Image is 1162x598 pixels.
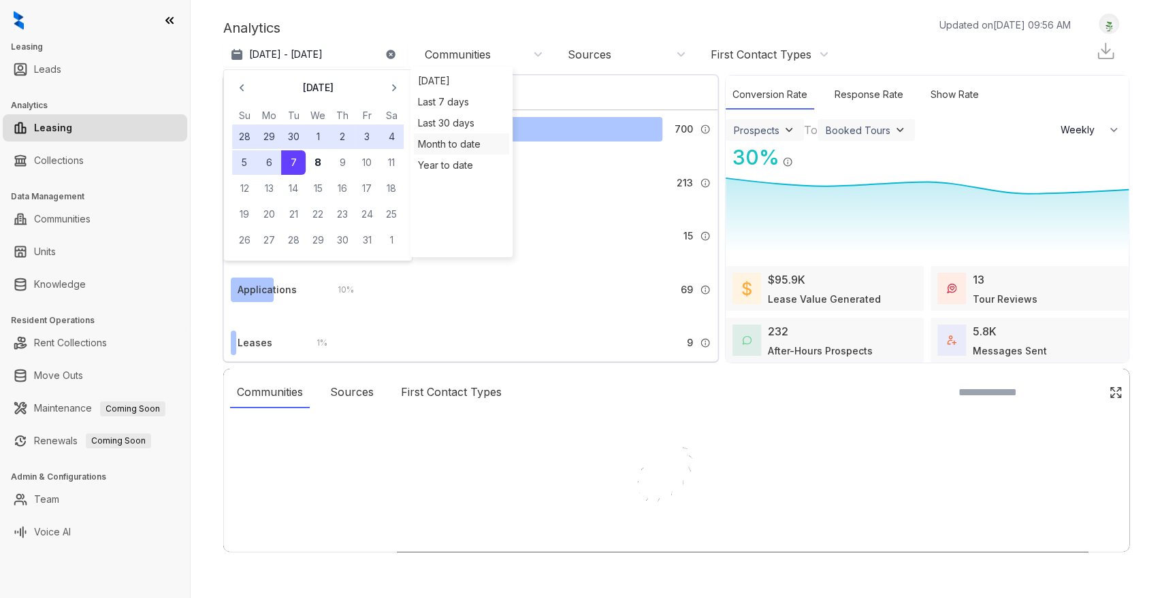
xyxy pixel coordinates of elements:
[11,314,190,327] h3: Resident Operations
[1061,123,1102,137] span: Weekly
[281,150,306,175] button: 7
[257,176,281,201] button: 13
[973,292,1037,306] div: Tour Reviews
[323,377,381,408] div: Sources
[3,427,187,454] li: Renewals
[3,518,187,546] li: Voice AI
[768,344,873,358] div: After-Hours Prospects
[947,284,956,293] img: TourReviews
[414,133,509,154] div: Month to date
[1080,386,1092,398] img: SearchIcon
[568,47,611,62] div: Sources
[711,47,811,62] div: First Contact Types
[379,176,404,201] button: 18
[414,154,509,176] div: Year to date
[3,271,187,298] li: Knowledge
[700,178,711,188] img: Info
[3,147,187,174] li: Collections
[355,124,379,149] button: 3
[3,238,187,265] li: Units
[330,202,355,227] button: 23
[355,228,379,252] button: 31
[232,124,257,149] button: 28
[14,11,24,30] img: logo
[257,108,281,123] th: Monday
[379,228,404,252] button: 1
[947,335,956,345] img: TotalFum
[232,228,257,252] button: 26
[793,144,813,165] img: Click Icon
[34,362,83,389] a: Move Outs
[683,229,693,244] span: 15
[34,518,71,546] a: Voice AI
[232,150,257,175] button: 5
[826,124,890,136] div: Booked Tours
[223,18,280,38] p: Analytics
[330,124,355,149] button: 2
[232,176,257,201] button: 12
[303,335,327,350] div: 1 %
[330,108,355,123] th: Thursday
[973,344,1047,358] div: Messages Sent
[1099,17,1118,31] img: UserAvatar
[34,114,72,142] a: Leasing
[238,335,272,350] div: Leases
[86,433,151,448] span: Coming Soon
[782,123,796,137] img: ViewFilterArrow
[782,156,793,167] img: Info
[238,282,297,297] div: Applications
[414,112,509,133] div: Last 30 days
[3,486,187,513] li: Team
[394,377,509,408] div: First Contact Types
[742,280,752,297] img: LeaseValue
[828,80,910,110] div: Response Rate
[3,395,187,422] li: Maintenance
[414,91,509,112] div: Last 7 days
[11,190,190,203] h3: Data Management
[768,292,881,306] div: Lease Value Generated
[330,176,355,201] button: 16
[700,231,711,242] img: Info
[687,335,693,350] span: 9
[232,108,257,123] th: Sunday
[3,362,187,389] li: Move Outs
[768,323,788,339] div: 232
[734,124,779,136] div: Prospects
[281,124,306,149] button: 30
[3,205,187,233] li: Communities
[34,329,107,356] a: Rent Collections
[230,377,310,408] div: Communities
[249,48,323,61] p: [DATE] - [DATE]
[324,282,354,297] div: 10 %
[425,47,491,62] div: Communities
[1095,41,1116,61] img: Download
[257,124,281,149] button: 29
[330,228,355,252] button: 30
[306,228,330,252] button: 29
[34,56,61,83] a: Leads
[355,202,379,227] button: 24
[677,176,693,190] span: 213
[700,284,711,295] img: Info
[379,124,404,149] button: 4
[257,202,281,227] button: 20
[355,176,379,201] button: 17
[355,150,379,175] button: 10
[306,108,330,123] th: Wednesday
[3,56,187,83] li: Leads
[700,337,711,348] img: Info
[379,150,404,175] button: 11
[700,124,711,135] img: Info
[223,42,407,67] button: [DATE] - [DATE]
[34,271,86,298] a: Knowledge
[414,70,509,91] div: [DATE]
[34,238,56,265] a: Units
[306,202,330,227] button: 22
[306,176,330,201] button: 15
[11,99,190,112] h3: Analytics
[257,150,281,175] button: 6
[973,271,984,288] div: 13
[100,401,165,416] span: Coming Soon
[355,108,379,123] th: Friday
[281,108,306,123] th: Tuesday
